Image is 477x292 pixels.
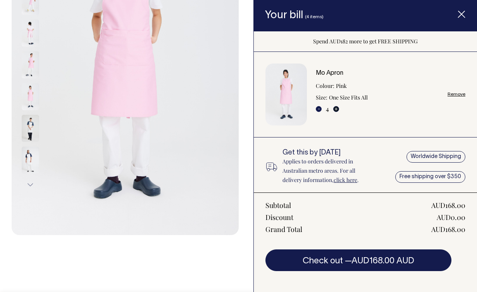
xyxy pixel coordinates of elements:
a: click here [334,176,357,184]
img: pink [22,83,39,110]
div: AUD0.00 [437,213,465,222]
span: AUD168.00 AUD [351,257,414,265]
img: off-white [22,115,39,142]
div: Discount [265,213,293,222]
dd: One Size Fits All [329,93,368,102]
div: AUD168.00 [431,201,465,210]
div: Subtotal [265,201,291,210]
dt: Size: [316,93,327,102]
p: Applies to orders delivered in Australian metro areas. For all delivery information, . [282,157,374,185]
h6: Get this by [DATE] [282,149,374,157]
span: (4 items) [305,15,324,19]
dt: Colour: [316,81,334,91]
button: Next [24,176,36,194]
a: Remove [448,92,465,97]
img: pink [22,20,39,47]
img: pink [22,52,39,79]
button: Check out —AUD168.00 AUD [265,249,451,271]
span: Spend AUD182 more to get FREE SHIPPING [313,38,418,45]
img: Mo Apron [265,64,307,125]
img: off-white [22,147,39,174]
dd: Pink [336,81,347,91]
button: - [316,106,322,112]
a: Mo Apron [316,70,343,76]
div: AUD168.00 [431,225,465,234]
button: + [333,106,339,112]
div: Grand Total [265,225,302,234]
